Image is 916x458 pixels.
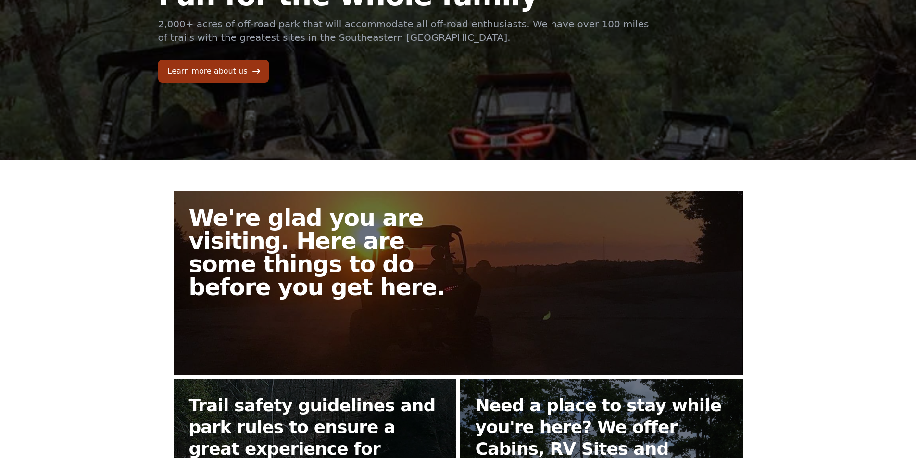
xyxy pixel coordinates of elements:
[158,60,269,83] a: Learn more about us
[158,17,651,44] p: 2,000+ acres of off-road park that will accommodate all off-road enthusiasts. We have over 100 mi...
[174,191,743,375] a: We're glad you are visiting. Here are some things to do before you get here.
[189,206,466,298] h2: We're glad you are visiting. Here are some things to do before you get here.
